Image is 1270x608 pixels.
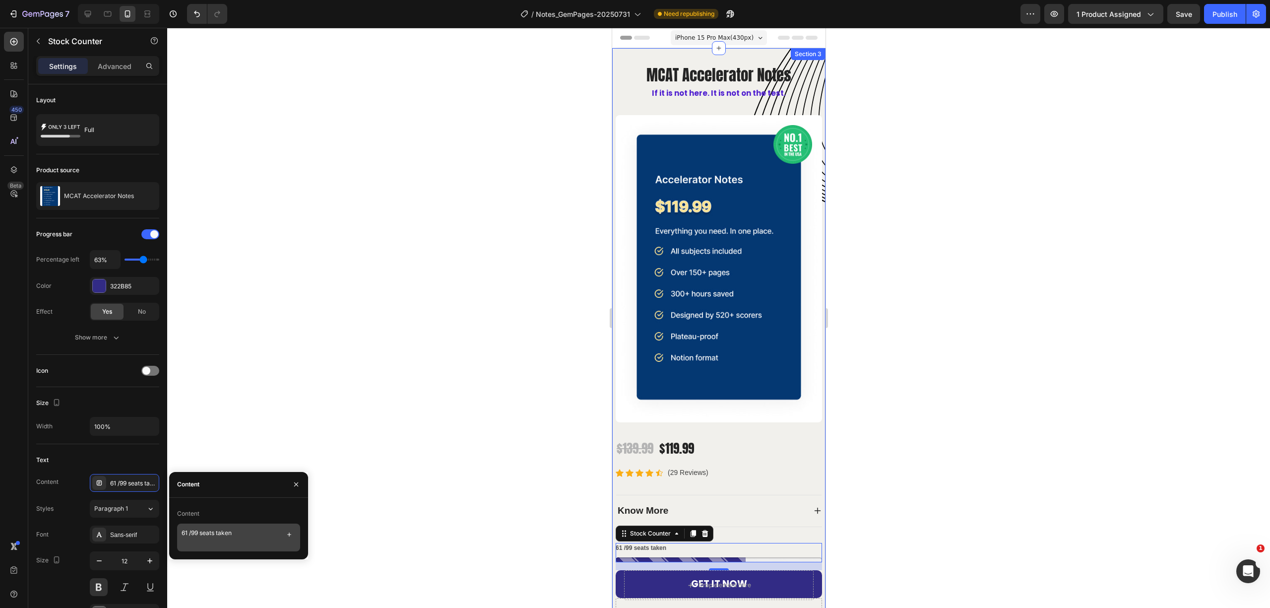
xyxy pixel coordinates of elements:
div: Content [177,480,199,489]
span: 1 [1257,544,1265,552]
img: product feature img [40,186,60,206]
div: Text [36,456,49,465]
span: No [138,307,146,316]
div: Product source [36,166,79,175]
div: Show more [75,333,121,342]
div: Beta [7,182,24,190]
span: Notes_GemPages-20250731 [536,9,630,19]
button: Paragraph 1 [90,500,159,518]
div: Full [84,119,145,141]
iframe: To enrich screen reader interactions, please activate Accessibility in Grammarly extension settings [612,28,825,608]
div: Color [36,281,52,290]
div: Percentage left [36,255,79,264]
button: Show more [36,329,159,346]
div: Content [177,509,199,518]
p: MCAT Accelerator Notes [64,193,134,200]
p: Advanced [98,61,131,71]
p: Settings [49,61,77,71]
div: Undo/Redo [187,4,227,24]
span: Paragraph 1 [94,504,128,513]
iframe: Intercom live chat [1236,559,1260,583]
span: 1 product assigned [1077,9,1141,19]
div: Content [36,477,59,486]
input: Auto [90,251,120,269]
p: Stock Counter [48,35,132,47]
div: Font [36,530,49,539]
div: 450 [9,106,24,114]
button: 7 [4,4,74,24]
div: Size [36,554,63,567]
input: Auto [90,417,159,435]
p: 7 [65,8,69,20]
div: Publish [1212,9,1237,19]
div: 61 /99 seats taken [110,479,157,488]
div: Size [36,397,63,410]
span: Yes [102,307,112,316]
div: Styles [36,504,54,513]
button: 1 product assigned [1068,4,1163,24]
div: Icon [36,366,48,375]
div: 322B85 [110,282,157,291]
span: Need republishing [664,9,714,18]
div: Layout [36,96,56,105]
button: Publish [1204,4,1246,24]
div: Progress bar [36,230,72,239]
div: Width [36,422,53,431]
span: Save [1176,10,1192,18]
button: Save [1167,4,1200,24]
div: Effect [36,307,53,316]
span: / [531,9,534,19]
div: Sans-serif [110,531,157,540]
